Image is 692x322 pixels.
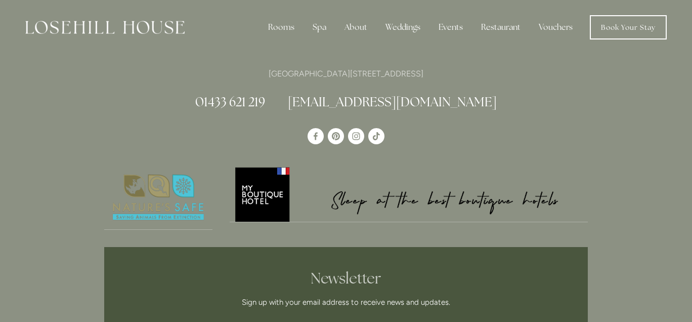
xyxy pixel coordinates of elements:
[377,17,428,37] div: Weddings
[473,17,529,37] div: Restaurant
[288,94,497,110] a: [EMAIL_ADDRESS][DOMAIN_NAME]
[195,94,265,110] a: 01433 621 219
[430,17,471,37] div: Events
[104,166,212,229] img: Nature's Safe - Logo
[305,17,334,37] div: Spa
[104,166,212,230] a: Nature's Safe - Logo
[328,128,344,144] a: Pinterest
[590,15,667,39] a: Book Your Stay
[230,166,588,222] img: My Boutique Hotel - Logo
[159,269,533,288] h2: Newsletter
[260,17,302,37] div: Rooms
[308,128,324,144] a: Losehill House Hotel & Spa
[336,17,375,37] div: About
[531,17,581,37] a: Vouchers
[104,67,588,80] p: [GEOGRAPHIC_DATA][STREET_ADDRESS]
[159,296,533,308] p: Sign up with your email address to receive news and updates.
[25,21,185,34] img: Losehill House
[348,128,364,144] a: Instagram
[368,128,384,144] a: TikTok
